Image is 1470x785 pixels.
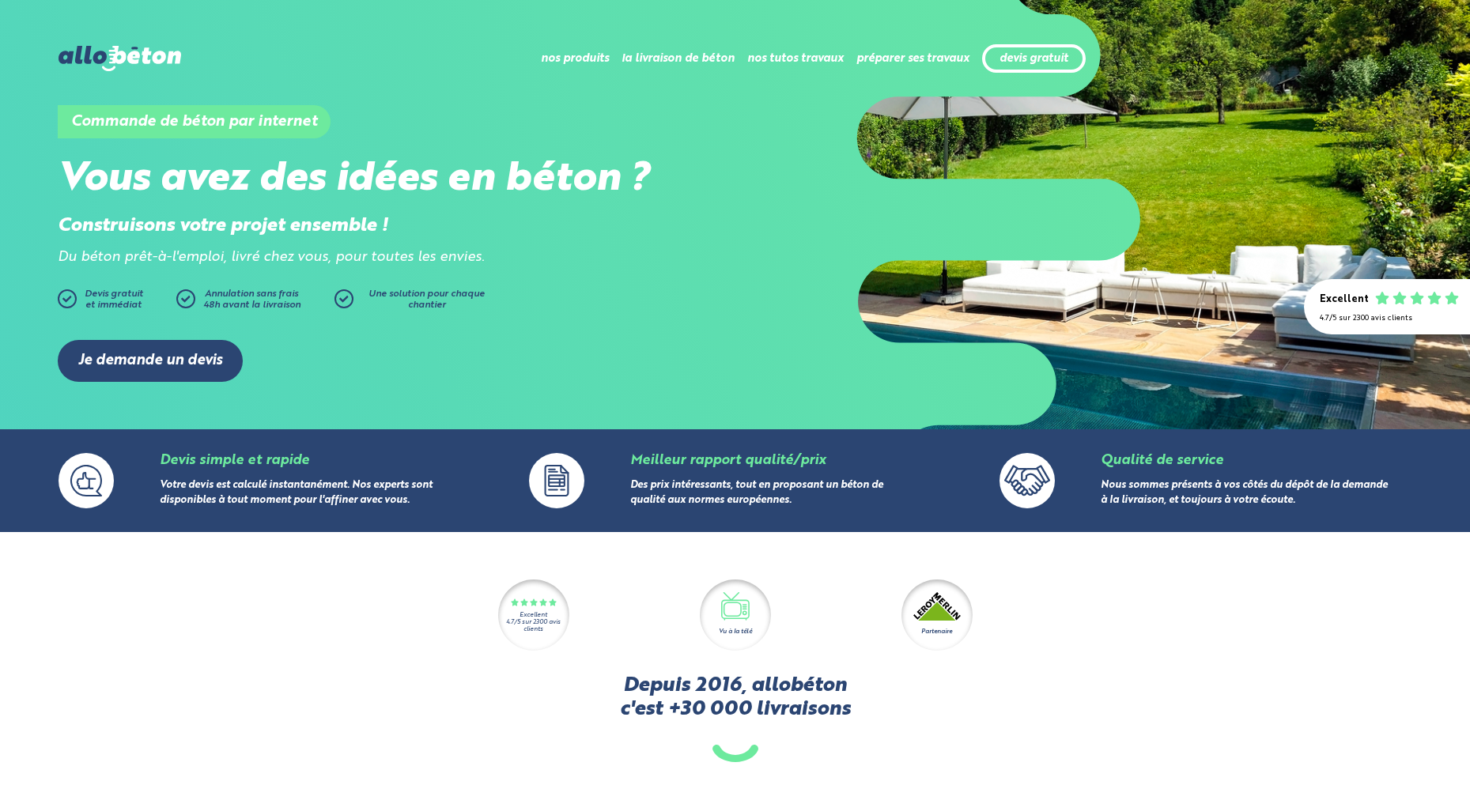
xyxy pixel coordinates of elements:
a: Je demande un devis [58,340,243,382]
h2: Depuis 2016, allobéton c'est +30 000 livraisons [59,674,1411,762]
img: allobéton [59,46,180,71]
li: nos tutos travaux [747,40,844,77]
a: Votre devis est calculé instantanément. Nos experts sont disponibles à tout moment pour l'affiner... [160,480,433,505]
a: Devis simple et rapide [160,454,309,467]
i: Du béton prêt-à-l'emploi, livré chez vous, pour toutes les envies. [58,251,485,264]
a: Annulation sans frais48h avant la livraison [176,289,334,316]
a: Qualité de service [1101,454,1223,467]
div: Vu à la télé [719,627,752,636]
a: devis gratuit [1000,52,1068,66]
span: Annulation sans frais 48h avant la livraison [203,289,300,310]
div: Excellent [1320,294,1369,306]
a: Meilleur rapport qualité/prix [630,454,826,467]
span: Devis gratuit et immédiat [85,289,143,310]
li: préparer ses travaux [856,40,969,77]
a: Devis gratuitet immédiat [58,289,168,316]
li: la livraison de béton [622,40,735,77]
h1: Commande de béton par internet [58,105,331,138]
div: 4.7/5 sur 2300 avis clients [1320,314,1454,323]
strong: Construisons votre projet ensemble ! [58,217,388,236]
div: 4.7/5 sur 2300 avis clients [498,619,569,633]
div: Partenaire [921,627,952,636]
span: Une solution pour chaque chantier [368,289,485,310]
div: Excellent [520,612,547,619]
a: Des prix intéressants, tout en proposant un béton de qualité aux normes européennes. [630,480,883,505]
a: Une solution pour chaque chantier [334,289,493,316]
li: nos produits [541,40,609,77]
h2: Vous avez des idées en béton ? [58,157,735,203]
a: Nous sommes présents à vos côtés du dépôt de la demande à la livraison, et toujours à votre écoute. [1101,480,1388,505]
